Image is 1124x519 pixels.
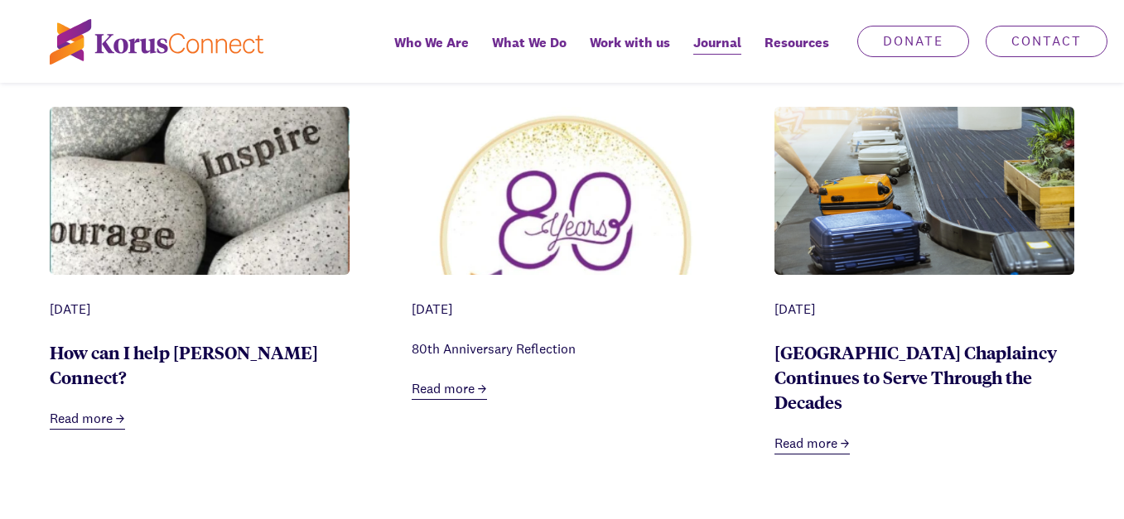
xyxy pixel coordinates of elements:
span: Who We Are [394,31,469,55]
a: Work with us [578,23,682,83]
a: What We Do [480,23,578,83]
a: Read more [412,379,487,400]
a: How can I help [PERSON_NAME] Connect? [50,340,318,388]
a: Read more [774,434,850,454]
a: Read more [50,409,125,430]
img: 97b792b3-de50-44a6-b980-08c720c16376_airport%2B%252843%2529.png [774,107,1074,276]
div: 80th Anniversary Reflection [412,339,712,359]
div: [DATE] [50,300,350,320]
a: Journal [682,23,753,83]
img: pebbles [50,107,350,348]
a: Donate [857,26,969,57]
div: [DATE] [412,300,712,320]
img: korus-connect%2Fc5177985-88d5-491d-9cd7-4a1febad1357_logo.svg [50,19,263,65]
img: gold logo with number 80 and Korus Connect name [412,107,712,373]
span: Journal [693,31,741,55]
a: Who We Are [383,23,480,83]
a: [GEOGRAPHIC_DATA] Chaplaincy Continues to Serve Through the Decades [774,340,1057,413]
a: Contact [986,26,1107,57]
span: Work with us [590,31,670,55]
div: Resources [753,23,841,83]
span: What We Do [492,31,567,55]
div: [DATE] [774,300,1074,320]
